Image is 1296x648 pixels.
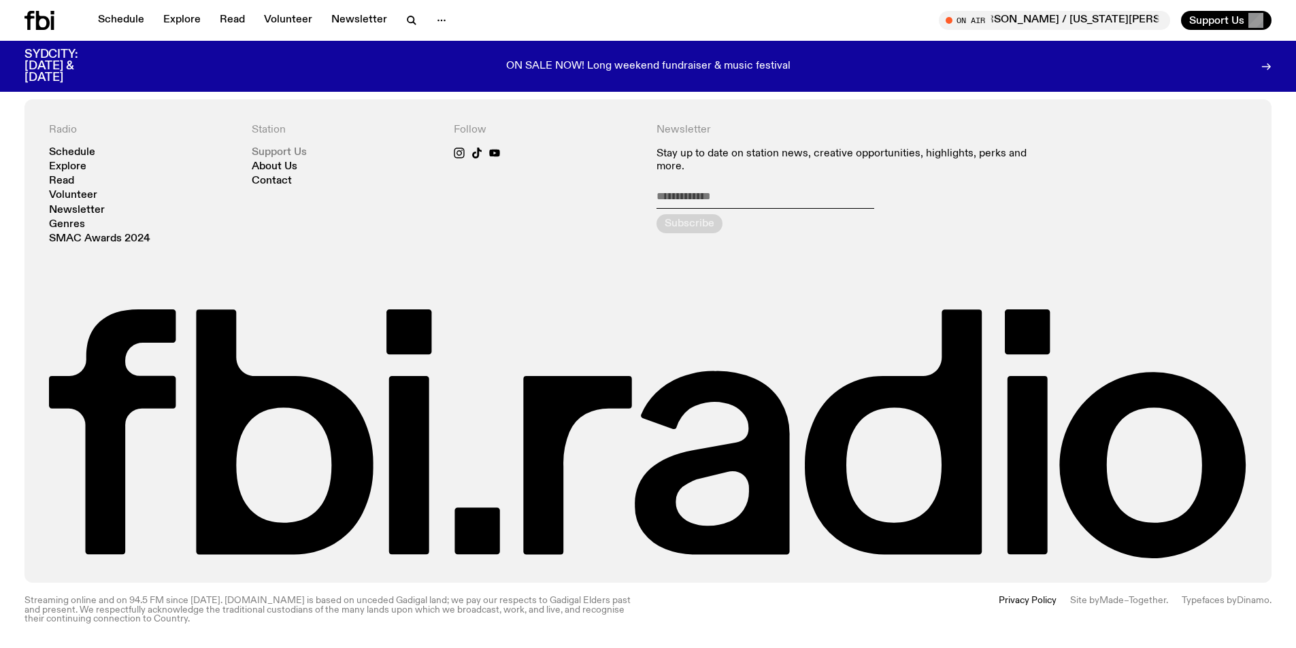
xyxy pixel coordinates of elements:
[24,596,640,624] p: Streaming online and on 94.5 FM since [DATE]. [DOMAIN_NAME] is based on unceded Gadigal land; we ...
[49,162,86,172] a: Explore
[49,176,74,186] a: Read
[657,148,1045,173] p: Stay up to date on station news, creative opportunities, highlights, perks and more.
[49,124,235,137] h4: Radio
[49,190,97,201] a: Volunteer
[1182,596,1237,605] span: Typefaces by
[657,214,722,233] button: Subscribe
[49,220,85,230] a: Genres
[49,234,150,244] a: SMAC Awards 2024
[49,205,105,216] a: Newsletter
[657,124,1045,137] h4: Newsletter
[155,11,209,30] a: Explore
[212,11,253,30] a: Read
[256,11,320,30] a: Volunteer
[1099,596,1166,605] a: Made–Together
[506,61,791,73] p: ON SALE NOW! Long weekend fundraiser & music festival
[252,162,297,172] a: About Us
[1269,596,1272,605] span: .
[1070,596,1099,605] span: Site by
[1237,596,1269,605] a: Dinamo
[323,11,395,30] a: Newsletter
[1166,596,1168,605] span: .
[49,148,95,158] a: Schedule
[939,11,1170,30] button: On AirMornings with [PERSON_NAME] / [US_STATE][PERSON_NAME] Interview
[999,596,1057,624] a: Privacy Policy
[24,49,112,84] h3: SYDCITY: [DATE] & [DATE]
[252,176,292,186] a: Contact
[90,11,152,30] a: Schedule
[252,124,438,137] h4: Station
[252,148,307,158] a: Support Us
[1189,14,1244,27] span: Support Us
[454,124,640,137] h4: Follow
[1181,11,1272,30] button: Support Us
